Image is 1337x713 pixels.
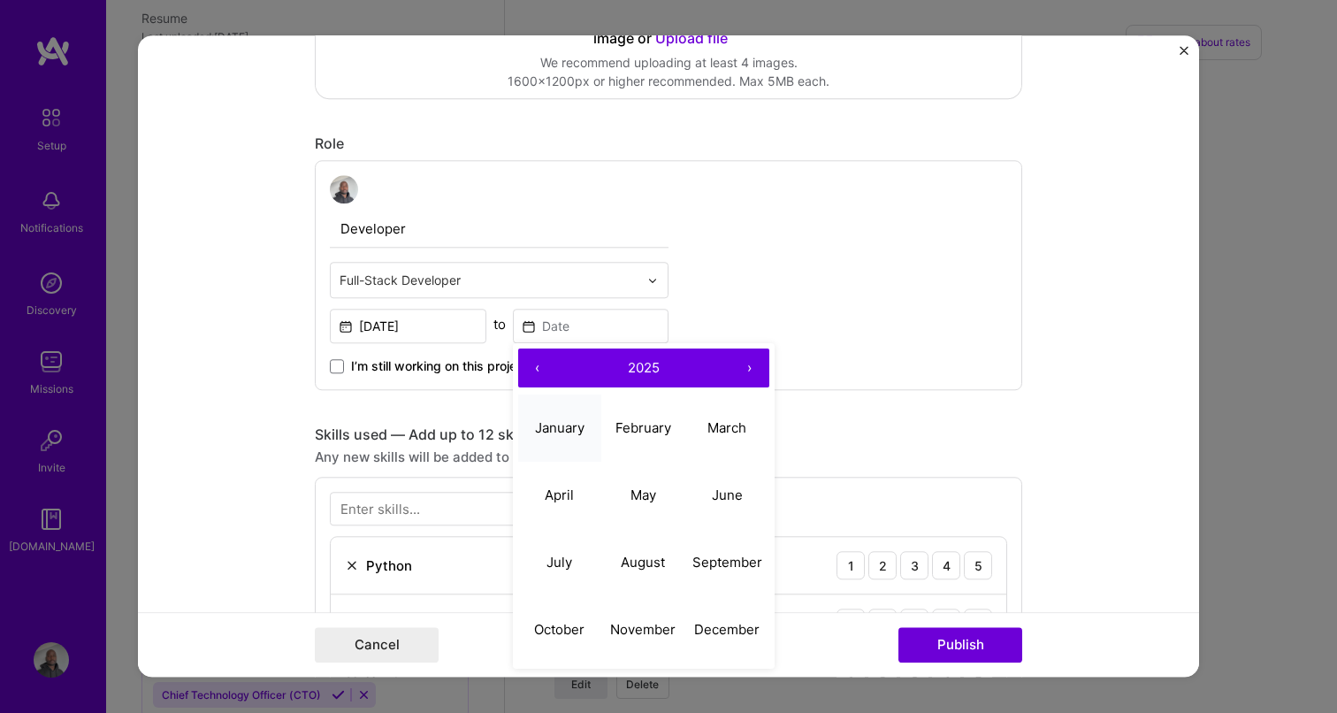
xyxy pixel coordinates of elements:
span: I’m still working on this project [351,357,528,375]
input: Date [513,309,669,343]
button: Cancel [315,628,439,663]
abbr: January 2025 [535,419,584,436]
abbr: October 2025 [534,621,584,638]
button: January 2025 [518,395,602,462]
img: drop icon [647,275,658,286]
input: Role Name [330,211,668,248]
abbr: September 2025 [692,554,762,571]
button: April 2025 [518,462,602,529]
div: Drag and drop an image or [593,10,744,49]
abbr: December 2025 [694,621,760,638]
div: Any new skills will be added to your profile. [315,448,1022,466]
button: July 2025 [518,529,602,596]
span: Upload file [655,29,728,47]
button: Close [1180,46,1188,65]
div: Python [366,556,412,575]
div: Skills used — Add up to 12 skills [315,425,1022,444]
div: 1600x1200px or higher recommended. Max 5MB each. [508,72,829,90]
button: › [730,349,769,387]
div: 2 [868,551,897,579]
div: 5 [964,551,992,579]
abbr: July 2025 [546,554,572,571]
div: We recommend uploading at least 4 images. [508,53,829,72]
abbr: November 2025 [610,621,676,638]
div: Role [315,134,1022,153]
div: 5 [964,609,992,637]
button: February 2025 [601,395,685,462]
div: 4 [932,551,960,579]
button: June 2025 [685,462,769,529]
div: 1 [837,551,865,579]
button: May 2025 [601,462,685,529]
div: to [493,315,506,333]
abbr: May 2025 [630,487,656,503]
div: Enter skills... [340,500,420,518]
input: Date [330,309,486,343]
button: November 2025 [601,596,685,663]
abbr: March 2025 [707,419,746,436]
img: Remove [345,558,359,572]
button: March 2025 [685,395,769,462]
div: 2 [868,609,897,637]
abbr: February 2025 [615,419,671,436]
button: 2025 [557,349,730,387]
button: ‹ [518,349,557,387]
button: August 2025 [601,529,685,596]
div: 3 [900,551,928,579]
button: October 2025 [518,596,602,663]
abbr: April 2025 [545,487,574,503]
abbr: June 2025 [712,487,743,503]
abbr: August 2025 [621,554,665,571]
div: 3 [900,609,928,637]
div: 4 [932,609,960,637]
div: 1 [837,609,865,637]
button: December 2025 [685,596,769,663]
button: September 2025 [685,529,769,596]
span: 2025 [628,359,660,376]
button: Publish [898,628,1022,663]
